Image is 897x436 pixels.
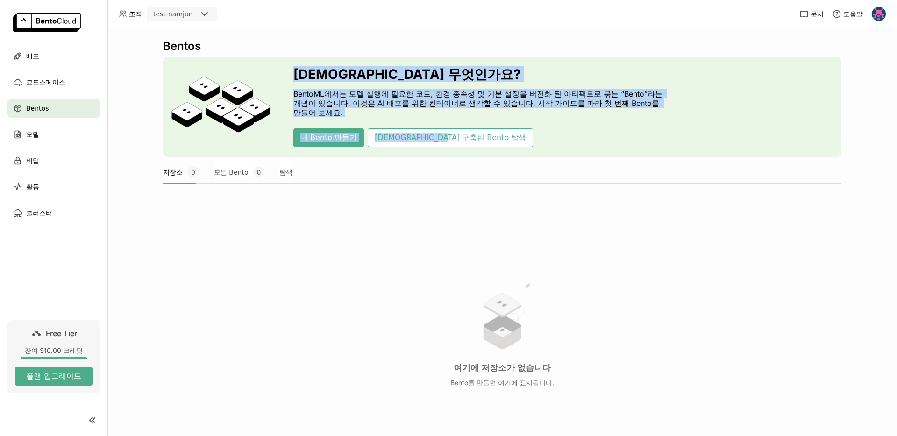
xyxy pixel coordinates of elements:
[7,177,100,196] a: 활동
[171,76,271,138] img: cover onboarding
[26,77,65,88] span: 코드스페이스
[799,9,824,19] a: 문서
[7,320,100,393] a: Free Tier잔여 $10.00 크레딧플랜 업그레이드
[15,346,93,355] div: 잔여 $10.00 크레딧
[26,155,39,166] span: 비밀
[872,7,886,21] img: Namjun Jo
[279,161,292,184] button: 탐색
[811,10,824,18] span: 문서
[368,128,533,147] button: [DEMOGRAPHIC_DATA] 구축된 Bento 탐색
[832,9,863,19] div: 도움말
[450,379,554,387] p: Bento를 만들면 여기에 표시됩니다.
[253,166,265,178] span: 0
[26,129,39,140] span: 모델
[293,89,662,117] p: BentoML에서는 모델 실행에 필요한 코드, 환경 종속성 및 기본 설정을 버전화 된 아티팩트로 묶는 “Bento”라는 개념이 있습니다. 이것은 AI 배포를 위한 컨테이너로 ...
[843,10,863,18] span: 도움말
[26,50,39,62] span: 배포
[7,204,100,222] a: 클러스터
[26,181,39,192] span: 활동
[187,166,199,178] span: 0
[293,67,662,82] h3: [DEMOGRAPHIC_DATA] 무엇인가요?
[7,73,100,91] a: 코드스페이스
[15,367,93,386] button: 플랜 업그레이드
[46,329,77,338] span: Free Tier
[26,207,52,218] span: 클러스터
[7,125,100,144] a: 모델
[194,10,195,19] input: Selected test-namjun.
[153,9,193,19] div: test-namjun
[454,363,551,373] h3: 여기에 저장소가 없습니다
[214,161,265,184] button: 모든 Bento
[293,128,364,147] button: 내 Bento 만들기
[163,161,199,184] button: 저장소
[13,13,81,32] img: logo
[7,47,100,65] a: 배포
[467,281,537,352] img: no results
[163,39,841,53] div: Bentos
[129,10,142,18] span: 조직
[26,103,49,114] span: Bentos
[7,99,100,118] a: Bentos
[7,151,100,170] a: 비밀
